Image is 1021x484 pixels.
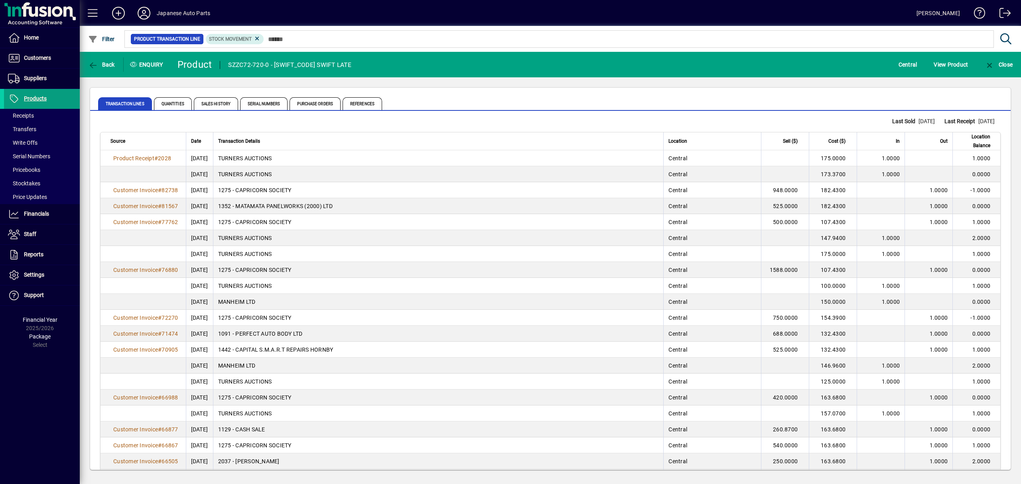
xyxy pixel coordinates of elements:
td: 1275 - CAPRICORN SOCIETY [213,390,664,405]
mat-chip: Product Transaction Type: Stock movement [206,34,264,44]
span: Product Transaction Line [134,35,200,43]
td: 1129 - CASH SALE [213,421,664,437]
span: Central [668,331,687,337]
td: -1.0000 [952,310,1000,326]
td: 1275 - CAPRICORN SOCIETY [213,437,664,453]
span: 72270 [162,315,178,321]
span: Cost ($) [828,137,846,146]
button: Central [897,57,919,72]
td: 132.4300 [809,326,857,342]
span: # [158,203,162,209]
span: Customer Invoice [113,394,158,401]
span: # [158,458,162,464]
td: 107.4300 [809,214,857,230]
span: 1.0000 [882,251,900,257]
span: Serial Numbers [8,153,50,159]
a: Serial Numbers [4,150,80,163]
td: [DATE] [186,262,213,278]
span: Central [668,235,687,241]
div: Location [668,137,756,146]
span: Sell ($) [783,137,798,146]
span: Central [668,219,687,225]
a: Customer Invoice#71474 [110,329,181,338]
button: View Product [932,57,970,72]
span: 1.0000 [930,187,948,193]
span: # [158,442,162,449]
span: 66505 [162,458,178,464]
td: 260.8700 [761,421,809,437]
td: [DATE] [186,326,213,342]
div: Enquiry [124,58,171,71]
td: 750.0000 [761,310,809,326]
td: 1.0000 [952,278,1000,294]
span: 1.0000 [930,267,948,273]
span: # [158,267,162,273]
a: Staff [4,224,80,244]
span: Close [985,61,1013,68]
button: Profile [131,6,157,20]
span: # [158,219,162,225]
td: 1352 - MATAMATA PANELWORKS (2000) LTD [213,198,664,214]
td: TURNERS AUCTIONS [213,166,664,182]
span: Transfers [8,126,36,132]
td: TURNERS AUCTIONS [213,230,664,246]
span: Central [668,283,687,289]
td: 1275 - CAPRICORN SOCIETY [213,214,664,230]
span: # [158,346,162,353]
a: Knowledge Base [968,2,986,28]
a: Price Updates [4,190,80,204]
a: Customer Invoice#70905 [110,345,181,354]
span: References [343,97,382,110]
a: Transfers [4,122,80,136]
span: 71474 [162,331,178,337]
td: 0.0000 [952,390,1000,405]
td: [DATE] [186,421,213,437]
a: Receipts [4,109,80,122]
span: 1.0000 [882,378,900,385]
td: MANHEIM LTD [213,294,664,310]
div: Product [177,58,212,71]
td: [DATE] [186,310,213,326]
td: 146.9600 [809,358,857,374]
span: 76880 [162,267,178,273]
a: Customers [4,48,80,68]
td: 157.0700 [809,405,857,421]
span: Last Sold [892,117,919,126]
td: 1.0000 [952,374,1000,390]
a: Write Offs [4,136,80,150]
span: Central [668,442,687,449]
td: 1.0000 [952,246,1000,262]
td: 0.0000 [952,262,1000,278]
span: 81567 [162,203,178,209]
td: 175.0000 [809,246,857,262]
span: 1.0000 [930,426,948,433]
span: Serial Numbers [240,97,288,110]
span: Price Updates [8,194,47,200]
span: Location [668,137,687,146]
span: Central [668,171,687,177]
span: Purchase Orders [290,97,341,110]
span: Quantities [154,97,192,110]
span: 66867 [162,442,178,449]
span: Filter [88,36,115,42]
td: 1275 - CAPRICORN SOCIETY [213,182,664,198]
span: Customer Invoice [113,315,158,321]
span: Home [24,34,39,41]
td: 182.4300 [809,182,857,198]
td: MANHEIM LTD [213,358,664,374]
td: [DATE] [186,453,213,469]
span: Customer Invoice [113,346,158,353]
td: [DATE] [186,342,213,358]
a: Customer Invoice#66877 [110,425,181,434]
td: 1275 - CAPRICORN SOCIETY [213,262,664,278]
span: # [158,331,162,337]
td: 125.0000 [809,374,857,390]
button: Back [86,57,117,72]
span: Central [899,58,917,71]
app-page-header-button: Back [80,57,124,72]
span: Staff [24,231,36,237]
a: Support [4,285,80,305]
td: 100.0000 [809,278,857,294]
td: 0.0000 [952,198,1000,214]
span: Write Offs [8,140,37,146]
